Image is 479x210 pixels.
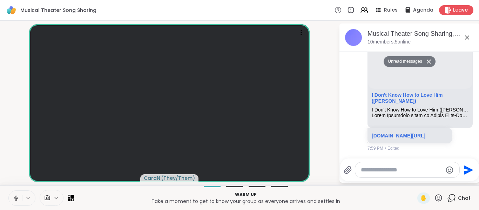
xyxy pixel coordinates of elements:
[372,107,468,113] div: I Don't Know How to Love Him ([PERSON_NAME]) | [PERSON_NAME][DEMOGRAPHIC_DATA]: Live in Concert |...
[345,29,362,46] img: Musical Theater Song Sharing, Oct 07
[460,162,475,178] button: Send
[387,145,399,151] span: Edited
[372,113,468,118] div: Lorem Ipsumdolo sitam co Adipis Elits-Doeius't Incid Utlabo Etdolorem al Enim Adminimve, quisnos ...
[413,7,433,14] span: Agenda
[458,195,471,202] span: Chat
[78,198,413,205] p: Take a moment to get to know your group as everyone arrives and settles in
[445,166,454,174] button: Emoji picker
[361,167,443,174] textarea: Type your message
[384,7,398,14] span: Rules
[161,175,195,182] span: ( They/Them )
[420,194,427,202] span: ✋
[20,7,96,14] span: Musical Theater Song Sharing
[78,191,413,198] p: Warm up
[367,29,474,38] div: Musical Theater Song Sharing, [DATE]
[144,175,160,182] span: CaraN
[6,4,18,16] img: ShareWell Logomark
[384,56,424,67] button: Unread messages
[367,145,383,151] span: 7:59 PM
[367,39,411,46] p: 10 members, 5 online
[372,92,443,104] a: Attachment
[453,7,468,14] span: Leave
[372,133,425,138] a: [DOMAIN_NAME][URL]
[385,145,386,151] span: •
